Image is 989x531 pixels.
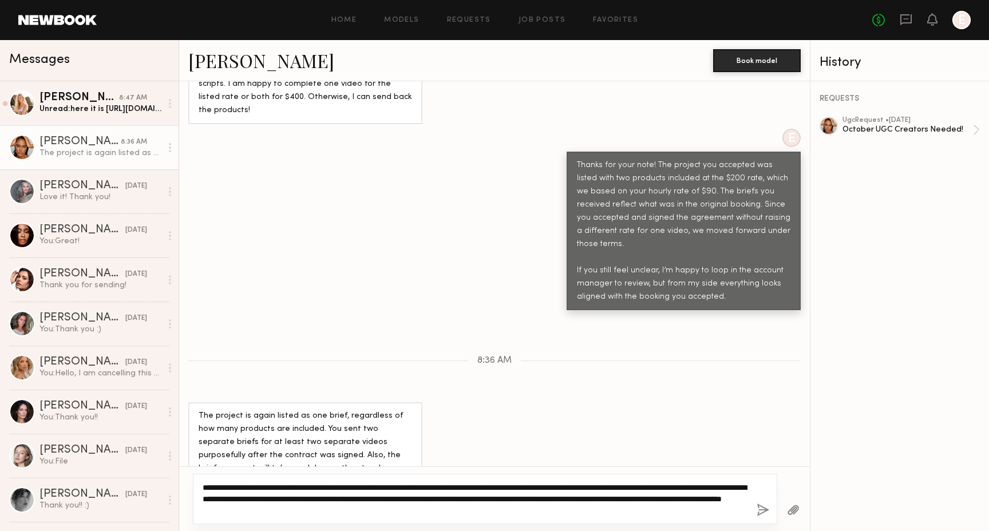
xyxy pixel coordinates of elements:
div: You: Hello, I am cancelling this booking due to no response. [39,368,161,379]
div: [DATE] [125,445,147,456]
div: You: Thank you :) [39,324,161,335]
span: 8:36 AM [477,356,512,366]
div: [PERSON_NAME] [39,356,125,368]
div: [DATE] [125,401,147,412]
div: October UGC Creators Needed! [842,124,973,135]
div: Thank you for sending! [39,280,161,291]
div: [PERSON_NAME] [39,92,119,104]
div: [DATE] [125,269,147,280]
div: [DATE] [125,225,147,236]
a: Home [331,17,357,24]
div: [PERSON_NAME] [39,268,125,280]
div: Unread: here it is [URL][DOMAIN_NAME] [39,104,161,114]
div: You: File [39,456,161,467]
a: [PERSON_NAME] [188,48,334,73]
a: Favorites [593,17,638,24]
div: [PERSON_NAME] [39,489,125,500]
button: Book model [713,49,801,72]
a: Models [384,17,419,24]
a: Book model [713,55,801,65]
div: [DATE] [125,181,147,192]
a: ugcRequest •[DATE]October UGC Creators Needed! [842,117,980,143]
div: [DATE] [125,357,147,368]
div: [PERSON_NAME] [39,401,125,412]
div: The project is again listed as one brief, regardless of how many products are included. You sent ... [39,148,161,158]
a: Requests [447,17,491,24]
div: ugc Request • [DATE] [842,117,973,124]
div: [PERSON_NAME] [39,180,125,192]
div: [PERSON_NAME] [39,136,121,148]
div: Thank you!! :) [39,500,161,511]
div: [DATE] [125,489,147,500]
a: E [952,11,971,29]
div: [DATE] [125,313,147,324]
div: You: Great! [39,236,161,247]
div: REQUESTS [820,95,980,103]
div: [PERSON_NAME] [39,224,125,236]
a: Job Posts [519,17,566,24]
div: Love it! Thank you! [39,192,161,203]
div: The project is again listed as one brief, regardless of how many products are included. You sent ... [199,410,412,515]
div: [PERSON_NAME] [39,312,125,324]
div: 8:36 AM [121,137,147,148]
div: Thanks for your note! The project you accepted was listed with two products included at the $200 ... [577,159,790,303]
div: [PERSON_NAME] [39,445,125,456]
div: History [820,56,980,69]
span: Messages [9,53,70,66]
div: You: Thank you!! [39,412,161,423]
div: 8:47 AM [119,93,147,104]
